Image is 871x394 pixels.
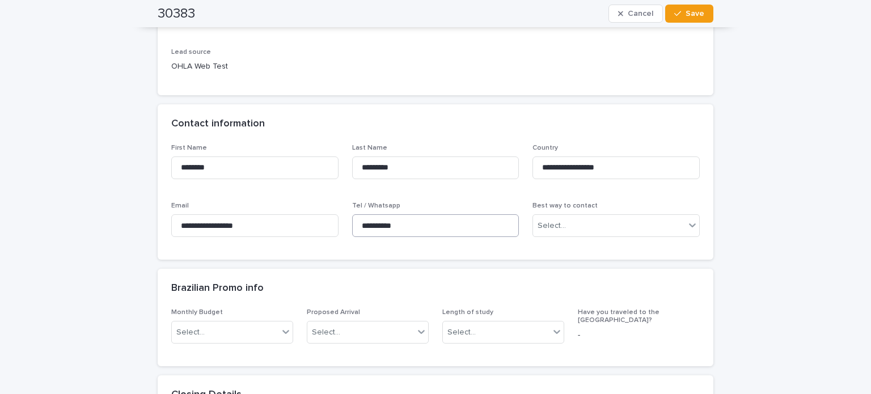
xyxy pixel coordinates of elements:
[447,327,476,338] div: Select...
[352,145,387,151] span: Last Name
[171,282,264,295] h2: Brazilian Promo info
[578,329,700,341] p: -
[171,145,207,151] span: First Name
[442,309,493,316] span: Length of study
[171,309,223,316] span: Monthly Budget
[578,309,659,324] span: Have you traveled to the [GEOGRAPHIC_DATA]?
[665,5,713,23] button: Save
[532,202,598,209] span: Best way to contact
[686,10,704,18] span: Save
[158,6,195,22] h2: 30383
[538,220,566,232] div: Select...
[352,202,400,209] span: Tel / Whatsapp
[307,309,360,316] span: Proposed Arrival
[176,327,205,338] div: Select...
[628,10,653,18] span: Cancel
[171,49,211,56] span: Lead source
[171,118,265,130] h2: Contact information
[171,202,189,209] span: Email
[532,145,558,151] span: Country
[312,327,340,338] div: Select...
[171,61,339,73] p: OHLA Web Test
[608,5,663,23] button: Cancel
